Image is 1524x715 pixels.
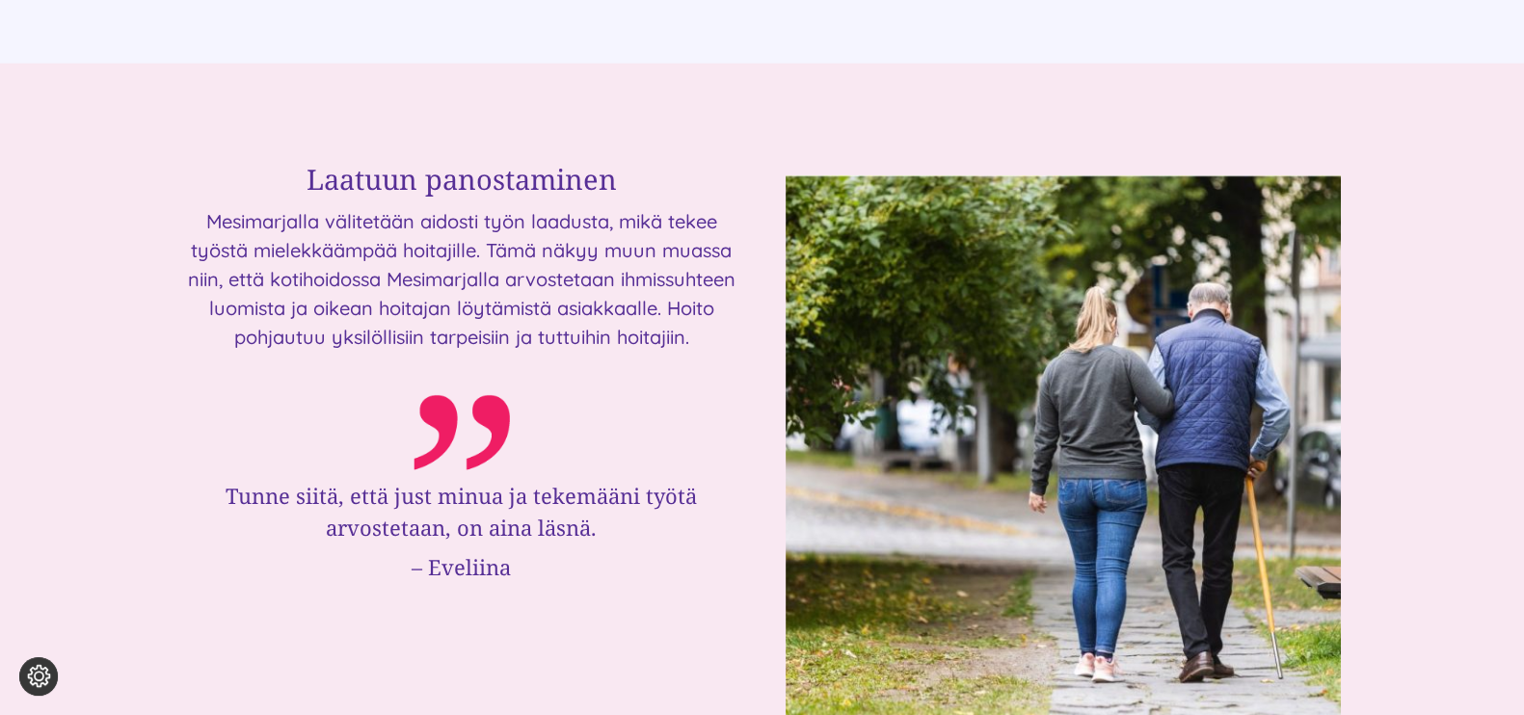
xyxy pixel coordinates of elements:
h2: – Eveliina [184,553,739,581]
p: Mesimarjalla välitetään aidosti työn laadusta, mikä tekee työstä mielekkäämpää hoitajille. Tämä n... [184,207,739,352]
button: Evästeasetukset [19,657,58,696]
h2: Laatuun panostaminen [184,161,739,198]
h3: Tunne siitä, että just minua ja tekemääni työtä arvostetaan, on aina läsnä. [184,480,739,543]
